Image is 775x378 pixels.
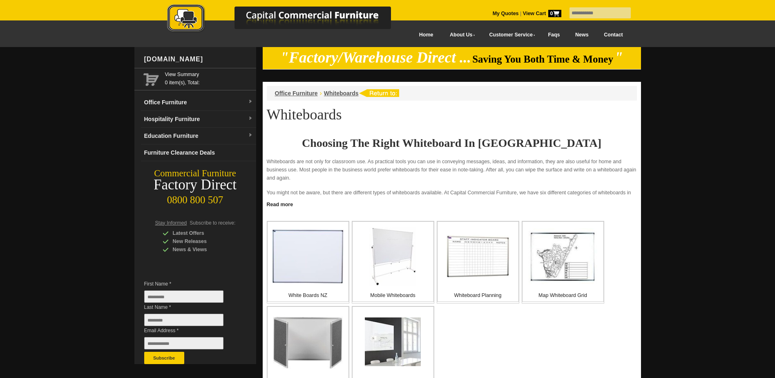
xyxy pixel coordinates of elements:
[190,220,235,226] span: Subscribe to receive:
[268,291,348,299] p: White Boards NZ
[144,314,223,326] input: Last Name *
[144,290,223,303] input: First Name *
[548,10,561,17] span: 0
[165,70,253,79] a: View Summary
[359,89,399,97] img: return to
[369,227,416,286] img: Mobile Whiteboards
[144,326,236,335] span: Email Address *
[567,26,596,44] a: News
[144,280,236,288] span: First Name *
[540,26,568,44] a: Faqs
[302,137,601,149] strong: Choosing The Right Whiteboard In [GEOGRAPHIC_DATA]
[141,111,256,128] a: Hospitality Furnituredropdown
[529,228,597,285] img: Map Whiteboard Grid
[248,99,253,104] img: dropdown
[144,352,184,364] button: Subscribe
[523,291,603,299] p: Map Whiteboard Grid
[365,317,421,366] img: Glass Whiteboards
[614,49,623,66] em: "
[521,11,561,16] a: View Cart0
[134,190,256,206] div: 0800 800 507
[134,168,256,179] div: Commercial Furniture
[441,26,480,44] a: About Us
[267,189,637,205] p: You might not be aware, but there are different types of whiteboards available. At Capital Commer...
[144,303,236,311] span: Last Name *
[144,337,223,349] input: Email Address *
[134,179,256,191] div: Factory Direct
[163,237,240,245] div: New Releases
[280,49,471,66] em: "Factory/Warehouse Direct ...
[267,107,637,122] h1: Whiteboards
[324,90,359,97] a: Whiteboards
[272,229,344,284] img: White Boards NZ
[353,291,433,299] p: Mobile Whiteboards
[155,220,187,226] span: Stay Informed
[596,26,630,44] a: Contact
[275,90,318,97] a: Office Furniture
[437,221,519,304] a: Whiteboard Planning Whiteboard Planning
[523,11,561,16] strong: View Cart
[522,221,604,304] a: Map Whiteboard Grid Map Whiteboard Grid
[447,235,509,278] img: Whiteboard Planning
[248,116,253,121] img: dropdown
[141,144,256,161] a: Furniture Clearance Deals
[493,11,519,16] a: My Quotes
[163,229,240,237] div: Latest Offers
[141,128,256,144] a: Education Furnituredropdown
[438,291,518,299] p: Whiteboard Planning
[145,4,431,36] a: Capital Commercial Furniture Logo
[267,221,349,304] a: White Boards NZ White Boards NZ
[480,26,540,44] a: Customer Service
[267,157,637,182] p: Whiteboards are not only for classroom use. As practical tools you can use in conveying messages,...
[263,198,641,209] a: Click to read more
[145,4,431,34] img: Capital Commercial Furniture Logo
[165,70,253,85] span: 0 item(s), Total:
[472,54,613,65] span: Saving You Both Time & Money
[141,94,256,111] a: Office Furnituredropdown
[163,245,240,254] div: News & Views
[141,47,256,72] div: [DOMAIN_NAME]
[352,221,434,304] a: Mobile Whiteboards Mobile Whiteboards
[273,314,343,370] img: Whiteboard Cabinets
[320,89,322,97] li: ›
[248,133,253,138] img: dropdown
